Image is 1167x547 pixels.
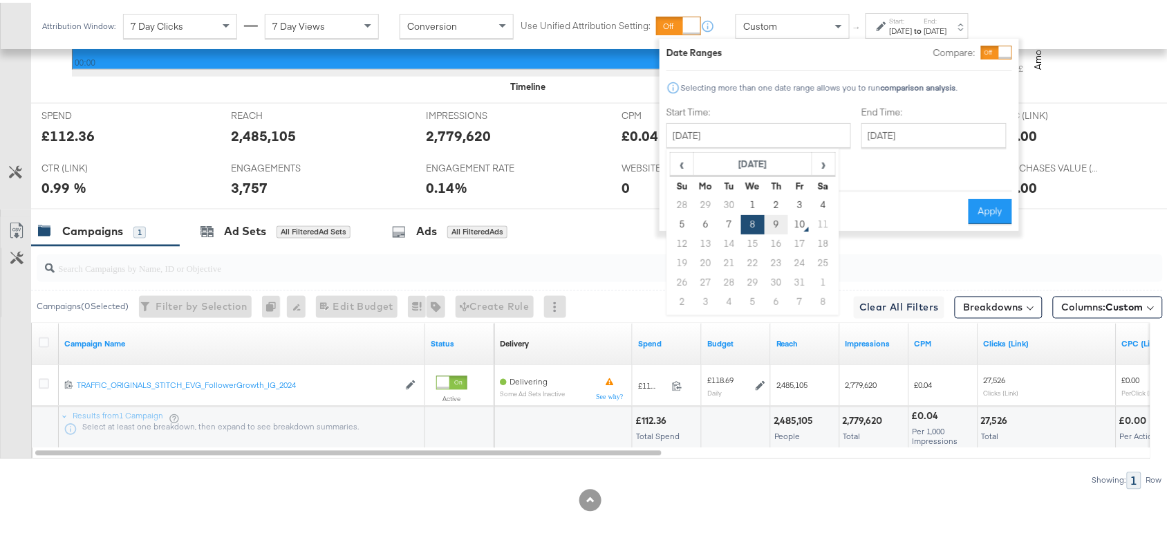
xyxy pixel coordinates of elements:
div: Ads [416,221,437,237]
sub: Daily [707,387,722,395]
td: 12 [671,232,694,251]
td: 16 [765,232,788,251]
button: Columns:Custom [1053,294,1163,316]
a: Your campaign name. [64,336,420,347]
div: 0 [262,293,287,315]
div: 1 [1127,470,1141,487]
span: CTR (LINK) [41,159,145,172]
td: 7 [788,290,812,309]
td: 13 [694,232,718,251]
strong: comparison analysis [881,80,956,90]
div: Date Ranges [666,44,722,57]
th: Sa [812,174,835,193]
div: £0.00 [1001,123,1038,143]
td: 21 [718,251,741,270]
div: £0.04 [912,407,943,420]
button: Apply [969,196,1012,221]
label: Start: [890,14,913,23]
text: Amount (GBP) [1032,6,1045,67]
td: 6 [694,212,718,232]
label: Start Time: [666,103,851,116]
div: Timeline [510,77,545,91]
a: The number of clicks on links appearing on your ad or Page that direct people to your sites off F... [984,336,1111,347]
span: Total Spend [636,429,680,439]
strong: to [913,23,924,33]
td: 23 [765,251,788,270]
td: 6 [765,290,788,309]
span: 7 Day Views [272,17,325,30]
a: TRAFFIC_ORIGINALS_STITCH_EVG_FollowerGrowth_IG_2024 [77,378,398,389]
span: CPM [622,106,725,120]
div: £118.69 [707,373,734,384]
td: 18 [812,232,835,251]
td: 5 [671,212,694,232]
div: Delivery [500,336,529,347]
td: 4 [718,290,741,309]
td: 7 [718,212,741,232]
span: Conversion [407,17,457,30]
span: Custom [743,17,777,30]
span: IMPRESSIONS [427,106,530,120]
label: End: [924,14,947,23]
th: [DATE] [694,150,812,174]
label: End Time: [861,103,1012,116]
td: 3 [788,193,812,212]
label: Compare: [933,44,975,57]
span: £0.00 [1122,373,1140,383]
div: £0.04 [622,123,658,143]
sub: Some Ad Sets Inactive [500,388,565,396]
span: 2,779,620 [846,378,877,388]
span: Per Action [1120,429,1158,439]
div: £0.00 [1001,176,1038,196]
div: [DATE] [924,23,947,34]
div: Campaigns ( 0 Selected) [37,298,129,310]
span: Total [982,429,999,439]
span: SPEND [41,106,145,120]
td: 1 [812,270,835,290]
div: 0 [622,176,630,196]
td: 30 [718,193,741,212]
th: Mo [694,174,718,193]
div: Ad Sets [224,221,266,237]
span: CPC (LINK) [1001,106,1105,120]
td: 15 [741,232,765,251]
div: Selecting more than one date range allows you to run . [680,80,958,90]
a: Reflects the ability of your Ad Campaign to achieve delivery based on ad states, schedule and bud... [500,336,529,347]
div: [DATE] [890,23,913,34]
td: 10 [788,212,812,232]
td: 3 [694,290,718,309]
div: All Filtered Ads [447,223,507,236]
span: PURCHASES VALUE (WEBSITE EVENTS) [1001,159,1105,172]
div: £112.36 [635,412,671,425]
td: 8 [812,290,835,309]
sub: Per Click (Link) [1122,387,1164,395]
td: 19 [671,251,694,270]
div: 27,526 [981,412,1012,425]
div: 3,757 [231,176,268,196]
td: 11 [812,212,835,232]
div: 0.14% [427,176,468,196]
a: The number of people your ad was served to. [776,336,834,347]
div: Campaigns [62,221,123,237]
span: Total [843,429,861,439]
td: 29 [694,193,718,212]
sub: Clicks (Link) [984,387,1019,395]
span: ‹ [671,151,693,171]
td: 14 [718,232,741,251]
td: 20 [694,251,718,270]
div: 2,779,620 [427,123,492,143]
a: The maximum amount you're willing to spend on your ads, on average each day or over the lifetime ... [707,336,765,347]
td: 30 [765,270,788,290]
span: WEBSITE PURCHASES [622,159,725,172]
span: ENGAGEMENT RATE [427,159,530,172]
td: 5 [741,290,765,309]
div: 2,485,105 [774,412,818,425]
span: People [774,429,801,439]
th: Th [765,174,788,193]
th: Su [671,174,694,193]
td: 27 [694,270,718,290]
span: Delivering [510,374,548,384]
input: Search Campaigns by Name, ID or Objective [55,247,1061,274]
span: £0.04 [915,378,933,388]
div: 1 [133,224,146,237]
